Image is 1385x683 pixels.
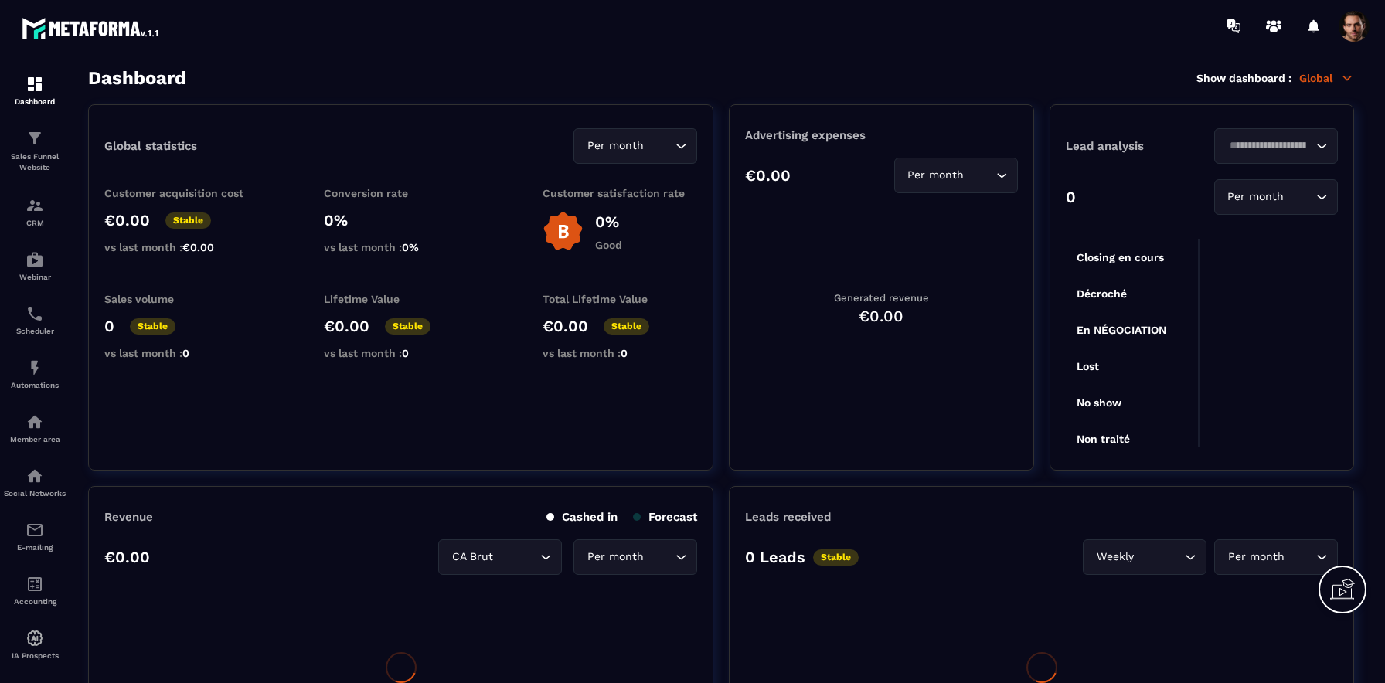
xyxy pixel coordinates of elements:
p: €0.00 [104,548,150,566]
img: automations [26,413,44,431]
tspan: No show [1077,396,1122,409]
div: Search for option [573,539,697,575]
a: formationformationCRM [4,185,66,239]
p: vs last month : [324,347,478,359]
img: formation [26,75,44,93]
a: automationsautomationsAutomations [4,347,66,401]
img: automations [26,250,44,269]
p: CRM [4,219,66,227]
a: formationformationSales Funnel Website [4,117,66,185]
p: Customer acquisition cost [104,187,259,199]
div: Search for option [894,158,1018,193]
tspan: Closing en cours [1077,251,1164,264]
p: Member area [4,435,66,443]
input: Search for option [1288,189,1312,206]
p: E-mailing [4,543,66,552]
input: Search for option [968,167,992,184]
div: Search for option [573,128,697,164]
img: accountant [26,575,44,593]
p: Social Networks [4,489,66,498]
p: Conversion rate [324,187,478,199]
p: 0 [1066,188,1076,206]
p: Accounting [4,597,66,606]
span: Weekly [1093,549,1137,566]
img: b-badge-o.b3b20ee6.svg [543,211,584,252]
span: Per month [904,167,968,184]
p: Stable [130,318,175,335]
p: Cashed in [546,510,618,524]
h3: Dashboard [88,67,186,89]
p: Good [595,239,622,251]
span: Per month [584,138,647,155]
span: 0 [621,347,628,359]
div: Search for option [1214,179,1338,215]
img: logo [22,14,161,42]
span: 0 [182,347,189,359]
p: Scheduler [4,327,66,335]
a: formationformationDashboard [4,63,66,117]
a: emailemailE-mailing [4,509,66,563]
img: social-network [26,467,44,485]
p: Show dashboard : [1196,72,1291,84]
p: IA Prospects [4,651,66,660]
img: automations [26,629,44,647]
p: Global statistics [104,139,197,153]
p: Forecast [633,510,697,524]
tspan: Lost [1077,360,1099,372]
span: 0 [402,347,409,359]
a: schedulerschedulerScheduler [4,293,66,347]
input: Search for option [1224,138,1312,155]
p: Customer satisfaction rate [543,187,697,199]
a: accountantaccountantAccounting [4,563,66,617]
input: Search for option [647,549,672,566]
a: social-networksocial-networkSocial Networks [4,455,66,509]
p: Webinar [4,273,66,281]
p: 0% [595,212,622,231]
tspan: En NÉGOCIATION [1077,324,1166,336]
p: Leads received [745,510,831,524]
p: Stable [604,318,649,335]
p: vs last month : [324,241,478,253]
img: formation [26,196,44,215]
input: Search for option [647,138,672,155]
p: 0 Leads [745,548,805,566]
img: email [26,521,44,539]
tspan: Non traité [1077,433,1130,445]
p: Revenue [104,510,153,524]
div: Search for option [1214,539,1338,575]
span: €0.00 [182,241,214,253]
div: Search for option [1214,128,1338,164]
div: Search for option [1083,539,1206,575]
p: Stable [165,212,211,229]
p: Global [1299,71,1354,85]
span: CA Brut [448,549,496,566]
p: Advertising expenses [745,128,1017,142]
span: Per month [584,549,647,566]
p: Automations [4,381,66,389]
input: Search for option [496,549,536,566]
p: €0.00 [745,166,791,185]
p: Total Lifetime Value [543,293,697,305]
a: automationsautomationsWebinar [4,239,66,293]
p: Lifetime Value [324,293,478,305]
p: Sales volume [104,293,259,305]
input: Search for option [1137,549,1181,566]
p: vs last month : [104,241,259,253]
p: Sales Funnel Website [4,151,66,173]
span: Per month [1224,549,1288,566]
p: €0.00 [543,317,588,335]
img: scheduler [26,304,44,323]
p: vs last month : [543,347,697,359]
p: €0.00 [104,211,150,229]
p: Lead analysis [1066,139,1202,153]
p: €0.00 [324,317,369,335]
p: Stable [813,549,859,566]
span: Per month [1224,189,1288,206]
span: 0% [402,241,419,253]
a: automationsautomationsMember area [4,401,66,455]
p: Stable [385,318,430,335]
p: vs last month : [104,347,259,359]
img: formation [26,129,44,148]
p: 0 [104,317,114,335]
tspan: Décroché [1077,287,1127,300]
